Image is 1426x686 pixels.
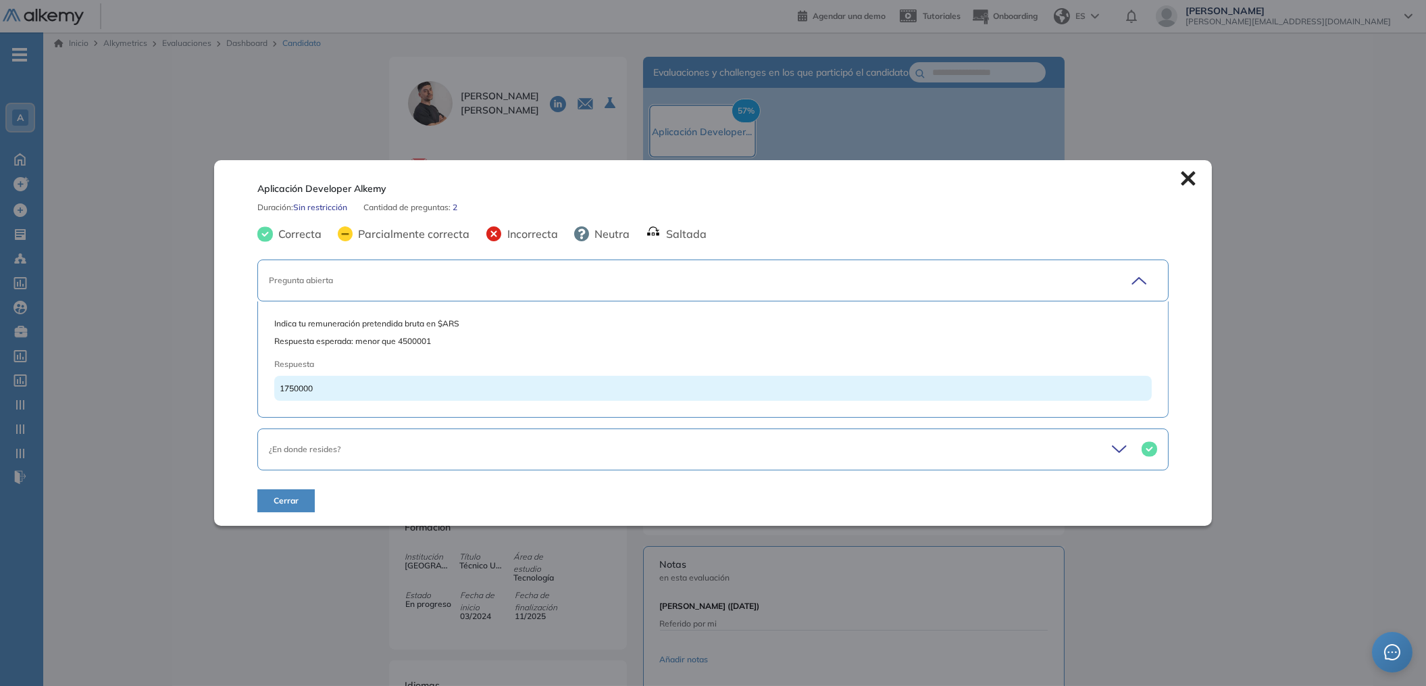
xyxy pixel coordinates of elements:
[589,226,630,242] span: Neutra
[274,495,299,507] span: Cerrar
[257,201,293,214] span: Duración :
[502,226,558,242] span: Incorrecta
[280,383,313,393] span: 1750000
[257,182,386,196] span: Aplicación Developer Alkemy
[453,201,457,214] span: 2
[257,489,315,512] button: Cerrar
[661,226,707,242] span: Saltada
[363,201,453,214] span: Cantidad de preguntas:
[269,274,1069,287] div: Pregunta abierta
[274,335,1152,347] span: Respuesta esperada: menor que 4500001
[273,226,322,242] span: Correcta
[353,226,469,242] span: Parcialmente correcta
[1384,644,1400,660] span: message
[274,358,1065,370] span: Respuesta
[293,201,347,214] span: Sin restricción
[274,318,1152,330] span: Indica tu remuneración pretendida bruta en $ARS
[269,444,340,454] span: ¿En donde resides?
